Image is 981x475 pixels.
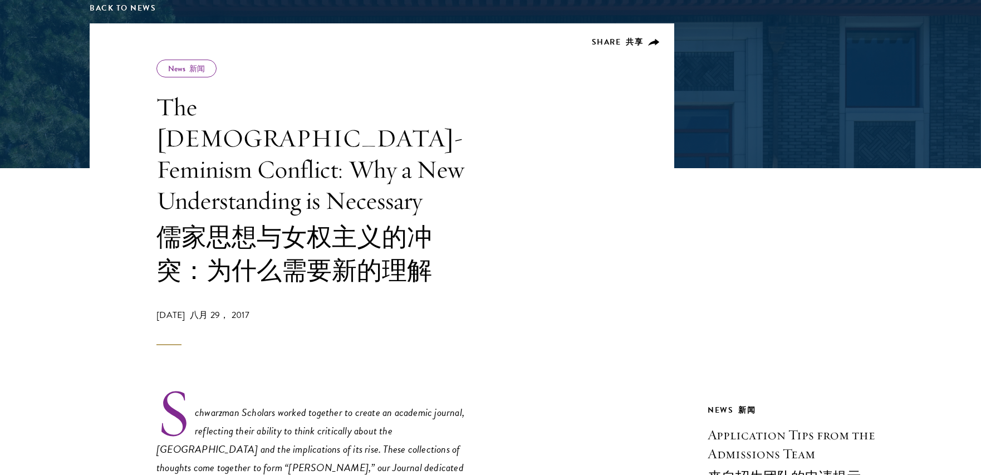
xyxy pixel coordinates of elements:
[189,63,205,74] font: 新闻
[156,308,474,345] div: [DATE]
[592,36,644,48] span: Share
[156,91,474,292] h1: The [DEMOGRAPHIC_DATA]-Feminism Conflict: Why a New Understanding is Necessary
[626,36,643,48] font: 共享
[708,403,891,417] div: News
[156,222,432,286] font: 儒家思想与女权主义的冲突：为什么需要新的理解
[738,404,756,416] font: 新闻
[168,63,205,74] a: News 新闻
[90,2,156,14] a: Back to News
[592,37,660,47] button: Share 共享
[190,308,249,322] font: 八月 29， 2017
